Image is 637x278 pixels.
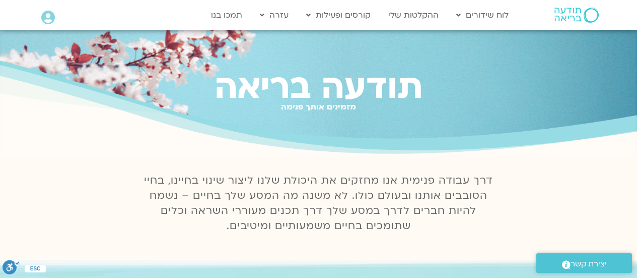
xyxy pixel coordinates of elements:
[255,6,294,25] a: עזרה
[536,253,632,273] a: יצירת קשר
[206,6,247,25] a: תמכו בנו
[571,257,607,271] span: יצירת קשר
[138,173,499,234] p: דרך עבודה פנימית אנו מחזקים את היכולת שלנו ליצור שינוי בחיינו, בחיי הסובבים אותנו ובעולם כולו. לא...
[383,6,444,25] a: ההקלטות שלי
[301,6,376,25] a: קורסים ופעילות
[554,8,599,23] img: תודעה בריאה
[451,6,514,25] a: לוח שידורים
